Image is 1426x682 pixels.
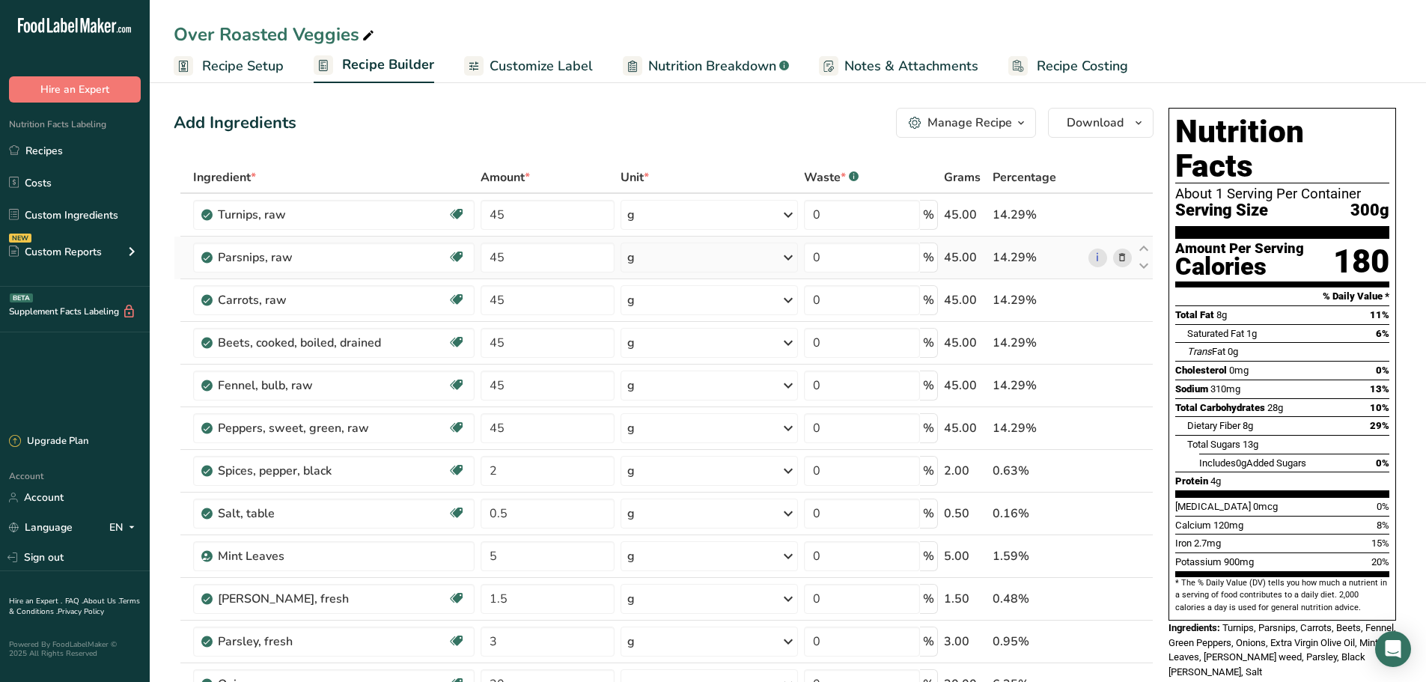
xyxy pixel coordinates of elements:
span: Customize Label [490,56,593,76]
span: Total Sugars [1187,439,1240,450]
span: 10% [1370,402,1389,413]
span: Saturated Fat [1187,328,1244,339]
div: Manage Recipe [927,114,1012,132]
button: Manage Recipe [896,108,1036,138]
div: 0.95% [993,633,1082,651]
a: Customize Label [464,49,593,83]
span: Recipe Builder [342,55,434,75]
div: g [627,206,635,224]
span: Cholesterol [1175,365,1227,376]
span: Fat [1187,346,1225,357]
span: Potassium [1175,556,1222,567]
span: Ingredient [193,168,256,186]
button: Hire an Expert [9,76,141,103]
div: 180 [1333,242,1389,281]
div: 45.00 [944,206,987,224]
div: EN [109,519,141,537]
div: Carrots, raw [218,291,405,309]
span: [MEDICAL_DATA] [1175,501,1251,512]
div: Over Roasted Veggies [174,21,377,48]
div: Open Intercom Messenger [1375,631,1411,667]
span: Iron [1175,538,1192,549]
a: Privacy Policy [58,606,104,617]
span: 1g [1246,328,1257,339]
span: 0% [1377,501,1389,512]
div: BETA [10,293,33,302]
div: Upgrade Plan [9,434,88,449]
span: 300g [1350,201,1389,220]
span: Total Carbohydrates [1175,402,1265,413]
div: 0.50 [944,505,987,523]
div: Beets, cooked, boiled, drained [218,334,405,352]
div: Salt, table [218,505,405,523]
a: Terms & Conditions . [9,596,140,617]
div: 45.00 [944,291,987,309]
span: Ingredients: [1168,622,1220,633]
span: Dietary Fiber [1187,420,1240,431]
span: 0% [1376,365,1389,376]
a: Notes & Attachments [819,49,978,83]
span: 15% [1371,538,1389,549]
div: 14.29% [993,206,1082,224]
span: Sodium [1175,383,1208,395]
span: Total Fat [1175,309,1214,320]
div: Fennel, bulb, raw [218,377,405,395]
div: 5.00 [944,547,987,565]
div: Peppers, sweet, green, raw [218,419,405,437]
i: Trans [1187,346,1212,357]
a: Language [9,514,73,541]
a: Recipe Costing [1008,49,1128,83]
div: 45.00 [944,334,987,352]
div: 45.00 [944,419,987,437]
section: * The % Daily Value (DV) tells you how much a nutrient in a serving of food contributes to a dail... [1175,577,1389,614]
div: g [627,547,635,565]
div: g [627,590,635,608]
div: 14.29% [993,377,1082,395]
div: g [627,334,635,352]
span: 20% [1371,556,1389,567]
span: 900mg [1224,556,1254,567]
span: Serving Size [1175,201,1268,220]
span: Download [1067,114,1124,132]
div: About 1 Serving Per Container [1175,186,1389,201]
div: g [627,462,635,480]
span: Grams [944,168,981,186]
div: 2.00 [944,462,987,480]
div: 14.29% [993,249,1082,267]
span: 0g [1228,346,1238,357]
div: Waste [804,168,859,186]
div: Parsley, fresh [218,633,405,651]
div: Amount Per Serving [1175,242,1304,256]
div: [PERSON_NAME], fresh [218,590,405,608]
div: g [627,377,635,395]
h1: Nutrition Facts [1175,115,1389,183]
div: g [627,291,635,309]
div: 14.29% [993,334,1082,352]
section: % Daily Value * [1175,287,1389,305]
div: 45.00 [944,249,987,267]
span: Turnips, Parsnips, Carrots, Beets, Fennel, Green Peppers, Onions, Extra Virgin Olive Oil, Mint Le... [1168,622,1396,678]
div: 45.00 [944,377,987,395]
div: Turnips, raw [218,206,405,224]
div: Powered By FoodLabelMaker © 2025 All Rights Reserved [9,640,141,658]
div: g [627,633,635,651]
div: NEW [9,234,31,243]
span: Calcium [1175,520,1211,531]
span: 0g [1236,457,1246,469]
a: Hire an Expert . [9,596,62,606]
div: Add Ingredients [174,111,296,136]
span: 120mg [1213,520,1243,531]
div: 1.59% [993,547,1082,565]
div: Custom Reports [9,244,102,260]
a: Recipe Setup [174,49,284,83]
div: g [627,505,635,523]
div: 1.50 [944,590,987,608]
a: FAQ . [65,596,83,606]
a: About Us . [83,596,119,606]
a: Recipe Builder [314,48,434,84]
div: Parsnips, raw [218,249,405,267]
span: 8g [1243,420,1253,431]
span: 13% [1370,383,1389,395]
span: 310mg [1210,383,1240,395]
div: 0.63% [993,462,1082,480]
